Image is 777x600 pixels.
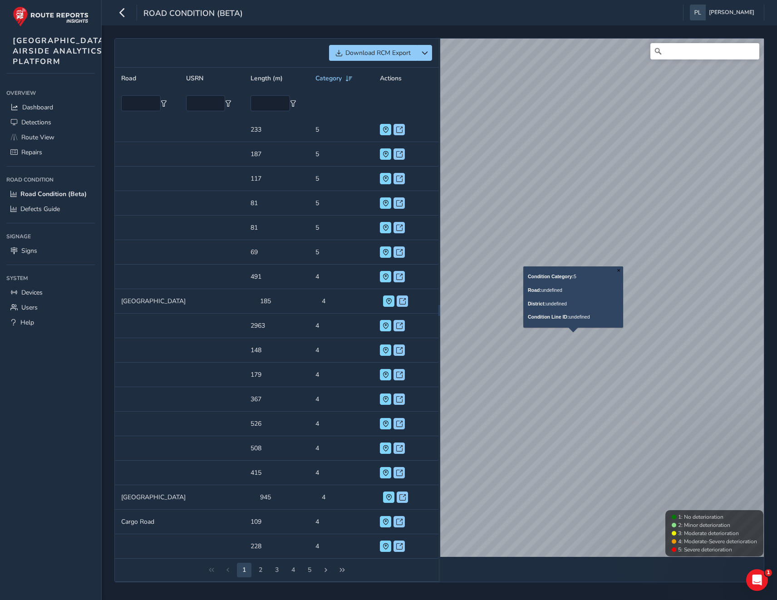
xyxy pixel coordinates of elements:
[309,338,374,363] td: 4
[309,118,374,142] td: 5
[254,289,315,314] td: 185
[21,133,54,142] span: Route View
[6,271,95,285] div: System
[614,266,623,274] button: Close popup
[21,148,42,157] span: Repairs
[528,287,619,294] p: Road:
[319,563,333,577] button: Next Page
[709,5,754,20] span: [PERSON_NAME]
[6,115,95,130] a: Detections
[237,563,251,577] button: Page 2
[315,74,342,83] span: Category
[6,202,95,216] a: Defects Guide
[309,265,374,289] td: 4
[690,5,757,20] button: [PERSON_NAME]
[574,274,576,279] span: 5
[569,314,590,320] span: undefined
[251,74,283,83] span: Length (m)
[6,230,95,243] div: Signage
[335,563,349,577] button: Last Page
[6,130,95,145] a: Route View
[546,301,567,306] span: undefined
[244,191,309,216] td: 81
[6,300,95,315] a: Users
[254,485,315,510] td: 945
[309,191,374,216] td: 5
[6,187,95,202] a: Road Condition (Beta)
[290,100,296,107] button: Filter
[309,142,374,167] td: 5
[21,303,38,312] span: Users
[20,205,60,213] span: Defects Guide
[309,461,374,485] td: 4
[121,74,136,83] span: Road
[244,167,309,191] td: 117
[678,546,732,553] span: 5: Severe deterioration
[309,216,374,240] td: 5
[678,530,739,537] span: 3: Moderate deterioration
[244,240,309,265] td: 69
[244,363,309,387] td: 179
[22,103,53,112] span: Dashboard
[309,387,374,412] td: 4
[143,8,243,20] span: Road Condition (Beta)
[309,412,374,436] td: 4
[528,300,619,308] p: District:
[6,243,95,258] a: Signs
[286,563,300,577] button: Page 5
[315,289,377,314] td: 4
[244,216,309,240] td: 81
[186,74,203,83] span: USRN
[690,5,706,20] img: diamond-layout
[380,74,402,83] span: Actions
[6,86,95,100] div: Overview
[244,461,309,485] td: 415
[309,534,374,559] td: 4
[244,142,309,167] td: 187
[244,118,309,142] td: 233
[309,436,374,461] td: 4
[13,35,108,67] span: [GEOGRAPHIC_DATA] AIRSIDE ANALYTICS PLATFORM
[161,100,167,107] button: Filter
[244,387,309,412] td: 367
[253,563,268,577] button: Page 3
[6,173,95,187] div: Road Condition
[309,240,374,265] td: 5
[244,412,309,436] td: 526
[244,338,309,363] td: 148
[6,100,95,115] a: Dashboard
[21,246,37,255] span: Signs
[21,288,43,297] span: Devices
[244,314,309,338] td: 2963
[302,563,317,577] button: Page 6
[20,318,34,327] span: Help
[329,45,417,61] button: Download RCM Export
[315,485,377,510] td: 4
[244,265,309,289] td: 491
[244,534,309,559] td: 228
[20,190,87,198] span: Road Condition (Beta)
[13,6,89,27] img: rr logo
[115,510,180,534] td: Cargo Road
[6,315,95,330] a: Help
[528,314,619,321] p: Condition Line ID:
[6,145,95,160] a: Repairs
[309,363,374,387] td: 4
[270,563,284,577] button: Page 4
[440,39,764,557] canvas: Map
[21,118,51,127] span: Detections
[678,521,730,529] span: 2: Minor deterioration
[115,289,192,314] td: [GEOGRAPHIC_DATA]
[309,167,374,191] td: 5
[528,273,619,280] p: Condition Category:
[309,314,374,338] td: 4
[345,49,411,57] span: Download RCM Export
[309,510,374,534] td: 4
[650,43,759,59] input: Search
[765,569,772,576] span: 1
[541,287,562,293] span: undefined
[244,510,309,534] td: 109
[678,513,723,521] span: 1: No deterioration
[225,100,231,107] button: Filter
[678,538,757,545] span: 4: Moderate-Severe deterioration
